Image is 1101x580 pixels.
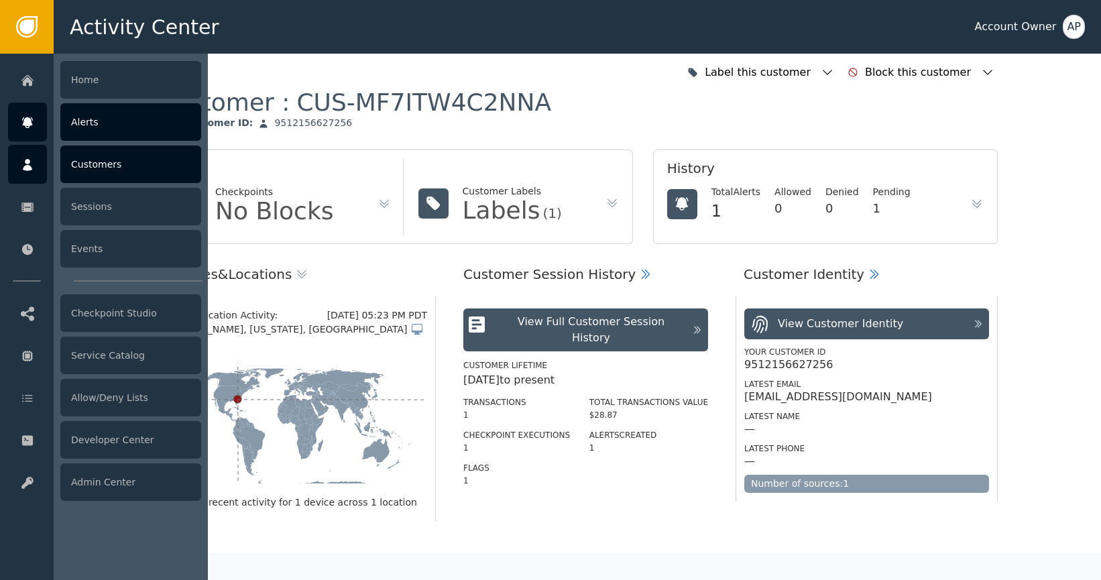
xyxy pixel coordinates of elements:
div: Checkpoint Studio [60,294,201,332]
div: Latest Location Activity: [166,308,327,323]
div: Allow/Deny Lists [60,379,201,416]
div: History [667,158,984,185]
div: Block this customer [865,64,974,80]
button: View Full Customer Session History [463,308,708,351]
div: Your Customer ID [744,346,989,358]
a: Developer Center [8,420,201,459]
div: Devices & Locations [165,264,292,284]
div: Flags [171,158,391,185]
div: 1 [589,442,708,454]
div: View Full Customer Session History [497,314,685,346]
div: (1) [542,207,561,220]
div: — [744,422,755,436]
div: [DATE] to present [463,372,708,388]
div: 1 [463,409,570,421]
div: Admin Center [60,463,201,501]
div: 1 [463,442,570,454]
button: Block this customer [844,58,998,87]
div: No Blocks [215,199,334,223]
div: Home [60,61,201,99]
a: Checkpoint Studio [8,294,201,333]
span: Activity Center [70,12,219,42]
a: Events [8,229,201,268]
div: View Customer Identity [778,316,903,332]
div: 1 [463,475,570,487]
div: Customer Identity [744,264,864,284]
label: Flags [463,463,489,473]
div: 9512156627256 [274,117,352,129]
label: Customer Lifetime [463,361,547,370]
div: Customer : [157,87,551,117]
div: Sessions [60,188,201,225]
a: Sessions [8,187,201,226]
div: Alerts [60,103,201,141]
div: Account Owner [974,19,1056,35]
a: Customers [8,145,201,184]
div: Denied [825,185,859,199]
button: Label this customer [684,58,837,87]
div: 1 [711,199,760,223]
div: Events [60,230,201,268]
div: — [744,455,755,468]
a: Home [8,60,201,99]
div: Customers [60,146,201,183]
button: AP [1063,15,1085,39]
div: Customer Session History [463,264,636,284]
div: Total Alerts [711,185,760,199]
div: Service Catalog [60,337,201,374]
label: Checkpoint Executions [463,430,570,440]
div: Label this customer [705,64,814,80]
a: Alerts [8,103,201,141]
div: Number of sources: 1 [744,475,989,493]
label: Alerts Created [589,430,657,440]
div: Latest Phone [744,443,989,455]
div: Showing recent activity for 1 device across 1 location [166,496,427,510]
label: Total Transactions Value [589,398,708,407]
div: 0 [825,199,859,217]
div: $28.87 [589,409,708,421]
div: Customer Labels [463,184,562,198]
div: CUS-MF7ITW4C2NNA [296,87,551,117]
div: Pending [873,185,911,199]
div: Checkpoints [215,185,334,199]
a: Allow/Deny Lists [8,378,201,417]
a: Admin Center [8,463,201,502]
label: Transactions [463,398,526,407]
div: 9512156627256 [744,358,833,371]
a: Service Catalog [8,336,201,375]
div: Labels [463,198,540,223]
span: [PERSON_NAME], [US_STATE], [GEOGRAPHIC_DATA] [166,323,408,337]
div: Allowed [774,185,811,199]
div: 0 [774,199,811,217]
div: [DATE] 05:23 PM PDT [327,308,427,323]
div: Latest Name [744,410,989,422]
div: 1 [873,199,911,217]
div: Latest Email [744,378,989,390]
div: [EMAIL_ADDRESS][DOMAIN_NAME] [744,390,932,404]
div: Developer Center [60,421,201,459]
button: View Customer Identity [744,308,989,339]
